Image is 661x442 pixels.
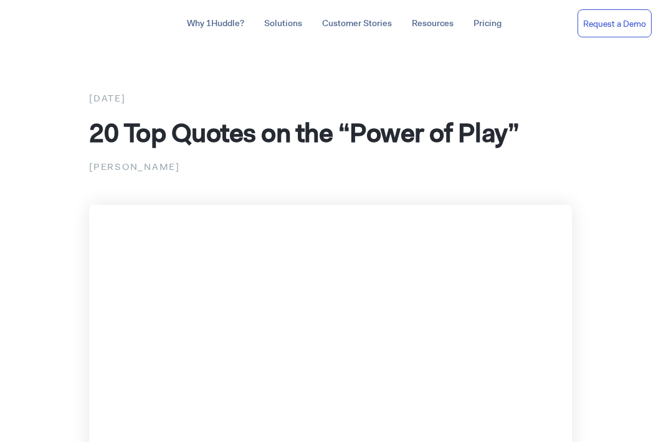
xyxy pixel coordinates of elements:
a: Resources [402,12,464,35]
a: Customer Stories [312,12,402,35]
a: Solutions [254,12,312,35]
div: [DATE] [89,90,572,106]
a: Pricing [464,12,511,35]
img: ... [9,11,98,35]
a: Why 1Huddle? [177,12,254,35]
a: Request a Demo [578,9,652,38]
p: [PERSON_NAME] [89,159,572,175]
span: 20 Top Quotes on the “Power of Play” [89,115,519,150]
